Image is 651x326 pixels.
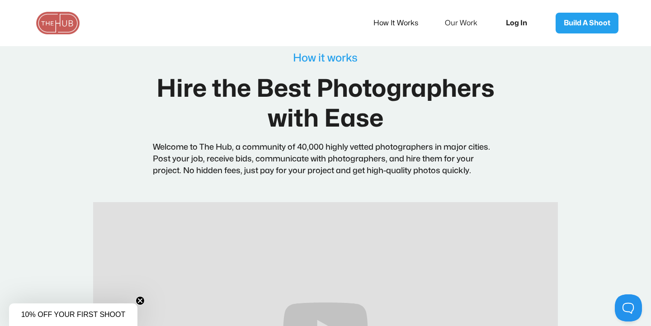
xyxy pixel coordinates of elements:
a: Build A Shoot [556,13,618,33]
span: 10% OFF YOUR FIRST SHOOT [21,311,126,318]
div: 10% OFF YOUR FIRST SHOOTClose teaser [9,303,137,326]
button: Close teaser [136,296,145,305]
iframe: Toggle Customer Support [615,294,642,321]
p: Welcome to The Hub, a community of 40,000 highly vetted photographers in major cities. Post your ... [153,142,498,177]
a: Our Work [445,14,490,33]
a: How It Works [373,14,430,33]
a: Log In [497,8,542,38]
h1: Hire the Best Photographers with Ease [153,75,498,134]
div: How it works [153,52,498,64]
